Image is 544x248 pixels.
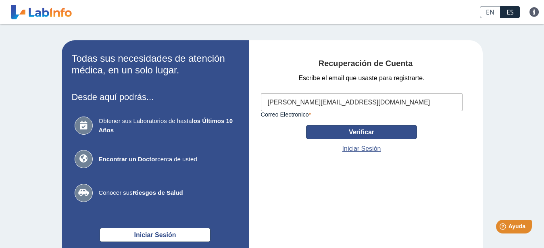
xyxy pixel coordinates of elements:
[261,111,463,118] label: Correo Electronico
[72,53,239,76] h2: Todas sus necesidades de atención médica, en un solo lugar.
[99,156,158,163] b: Encontrar un Doctor
[133,189,183,196] b: Riesgos de Salud
[99,117,233,133] b: los Últimos 10 Años
[500,6,520,18] a: ES
[480,6,500,18] a: EN
[306,125,417,139] button: Verificar
[100,228,211,242] button: Iniciar Sesión
[342,144,381,154] a: Iniciar Sesión
[72,92,239,102] h3: Desde aquí podrás...
[99,188,236,198] span: Conocer sus
[99,155,236,164] span: cerca de usted
[261,59,471,69] h4: Recuperación de Cuenta
[99,117,236,135] span: Obtener sus Laboratorios de hasta
[472,217,535,239] iframe: Help widget launcher
[298,73,424,83] span: Escribe el email que usaste para registrarte.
